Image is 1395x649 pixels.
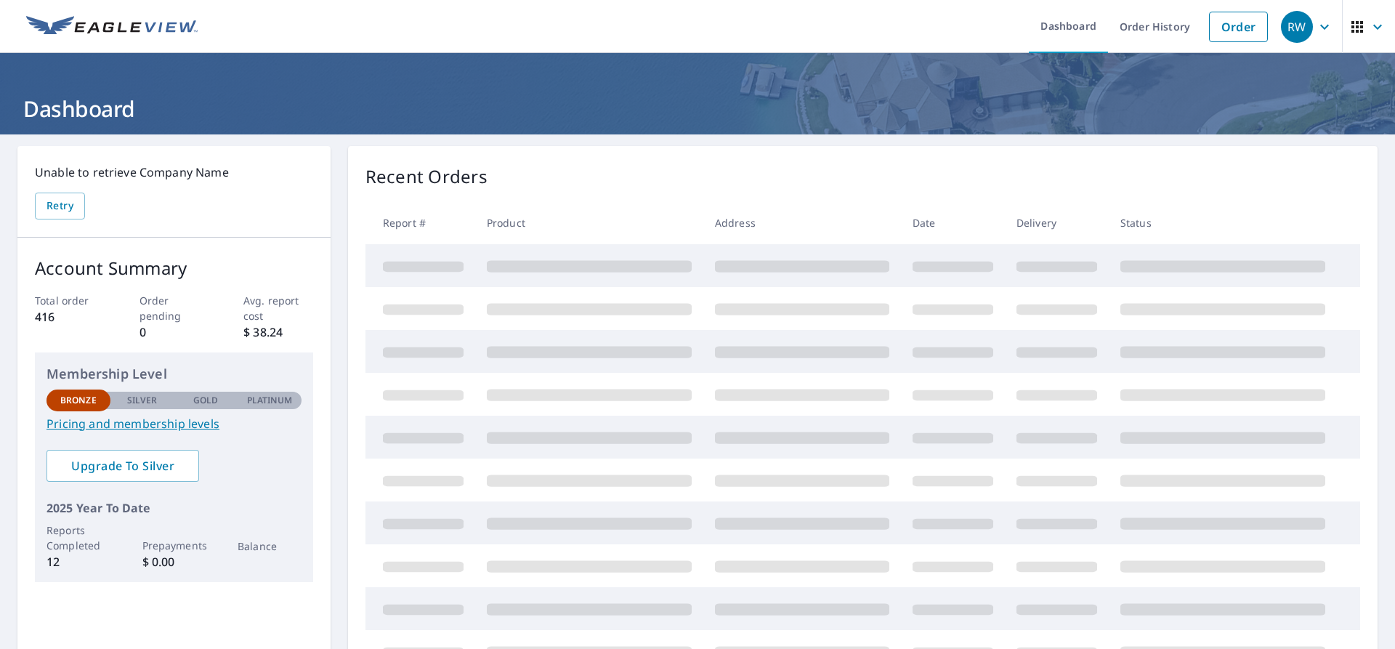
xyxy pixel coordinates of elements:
p: Balance [238,539,302,554]
p: Order pending [139,293,209,323]
p: $ 38.24 [243,323,313,341]
p: 2025 Year To Date [46,499,302,517]
p: 0 [139,323,209,341]
p: 416 [35,308,105,326]
p: Total order [35,293,105,308]
p: Unable to retrieve Company Name [35,164,313,181]
p: Reports Completed [46,523,110,553]
p: Bronze [60,394,97,407]
p: Gold [193,394,218,407]
a: Order [1209,12,1268,42]
div: RW [1281,11,1313,43]
p: Avg. report cost [243,293,313,323]
p: Prepayments [142,538,206,553]
p: $ 0.00 [142,553,206,571]
th: Status [1109,201,1337,244]
th: Report # [365,201,475,244]
button: Retry [35,193,85,219]
p: Platinum [247,394,293,407]
th: Delivery [1005,201,1109,244]
p: Recent Orders [365,164,488,190]
span: Upgrade To Silver [58,458,187,474]
th: Address [703,201,901,244]
span: Retry [46,197,73,215]
a: Upgrade To Silver [46,450,199,482]
p: Silver [127,394,158,407]
p: Membership Level [46,364,302,384]
img: EV Logo [26,16,198,38]
th: Product [475,201,703,244]
p: 12 [46,553,110,571]
p: Account Summary [35,255,313,281]
a: Pricing and membership levels [46,415,302,432]
th: Date [901,201,1005,244]
h1: Dashboard [17,94,1378,124]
